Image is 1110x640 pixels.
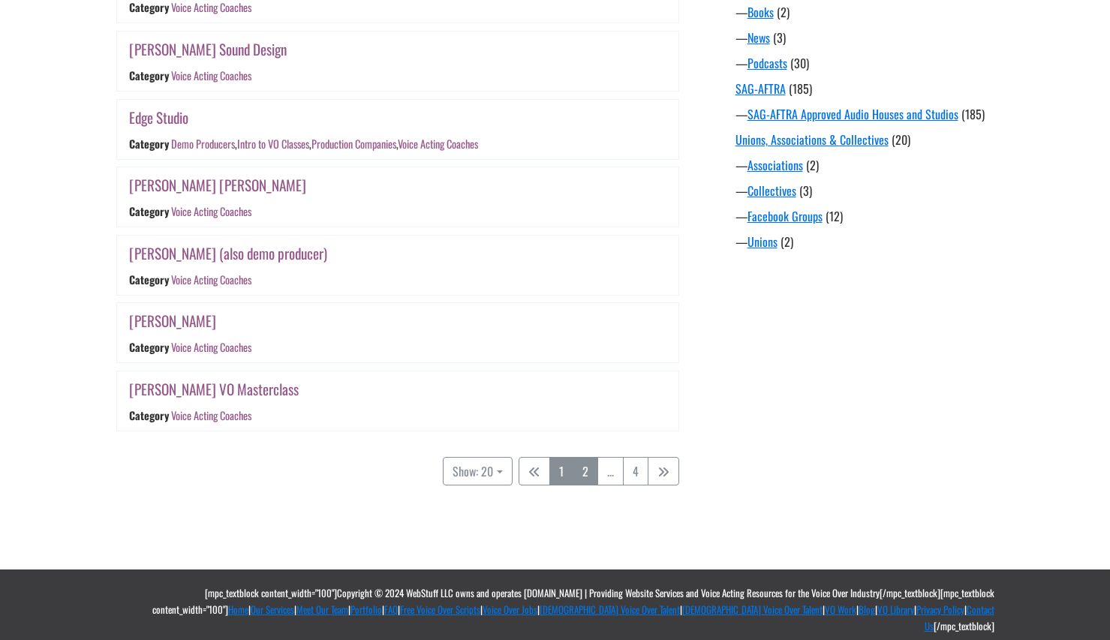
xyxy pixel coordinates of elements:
[735,80,786,98] a: SAG-AFTRA
[129,203,169,219] div: Category
[296,602,348,617] a: Meet Our Team
[735,105,1006,123] div: —
[825,602,856,617] a: VO Work
[735,233,1006,251] div: —
[483,602,537,617] a: Voice Over Jobs
[129,407,169,423] div: Category
[789,80,812,98] span: (185)
[443,457,512,485] button: Show: 20
[799,182,812,200] span: (3)
[129,272,169,287] div: Category
[129,38,287,60] a: [PERSON_NAME] Sound Design
[129,107,188,128] a: Edge Studio
[735,29,1006,47] div: —
[735,156,1006,174] div: —
[748,29,770,47] a: News
[170,136,234,152] a: Demo Producers
[777,3,790,21] span: (2)
[781,233,793,251] span: (2)
[623,457,648,485] a: 4
[170,203,251,219] a: Voice Acting Coaches
[748,54,787,72] a: Podcasts
[170,68,251,83] a: Voice Acting Coaches
[311,136,396,152] a: Production Companies
[116,584,994,634] div: [mpc_textblock content_width="100"]Copyright © 2024 WebStuff LLC owns and operates [DOMAIN_NAME] ...
[735,54,1006,72] div: —
[129,310,216,332] a: [PERSON_NAME]
[748,182,796,200] a: Collectives
[773,29,786,47] span: (3)
[735,182,1006,200] div: —
[748,156,803,174] a: Associations
[129,242,327,264] a: [PERSON_NAME] (also demo producer)
[735,3,1006,21] div: —
[170,407,251,423] a: Voice Acting Coaches
[129,340,169,356] div: Category
[129,68,169,83] div: Category
[826,207,843,225] span: (12)
[170,340,251,356] a: Voice Acting Coaches
[748,3,774,21] a: Books
[170,272,251,287] a: Voice Acting Coaches
[859,602,875,617] a: Blog
[682,602,823,617] a: [DEMOGRAPHIC_DATA] Voice Over Talent
[540,602,680,617] a: [DEMOGRAPHIC_DATA] Voice Over Talent
[549,457,573,485] a: 1
[384,602,398,617] a: FAQ
[735,131,889,149] a: Unions, Associations & Collectives
[129,174,306,196] a: [PERSON_NAME] [PERSON_NAME]
[236,136,308,152] a: Intro to VO Classes
[877,602,914,617] a: VO Library
[400,602,480,617] a: Free Voice Over Scripts
[129,136,169,152] div: Category
[961,105,985,123] span: (185)
[397,136,477,152] a: Voice Acting Coaches
[806,156,819,174] span: (2)
[350,602,382,617] a: Portfolio
[892,131,910,149] span: (20)
[573,457,598,485] a: 2
[228,602,248,617] a: Home
[790,54,809,72] span: (30)
[748,105,958,123] a: SAG-AFTRA Approved Audio Houses and Studios
[735,207,1006,225] div: —
[251,602,294,617] a: Our Services
[916,602,964,617] a: Privacy Policy
[129,378,299,400] a: [PERSON_NAME] VO Masterclass
[170,136,477,152] div: , , ,
[748,207,823,225] a: Facebook Groups
[925,602,994,633] a: Contact Us
[748,233,778,251] a: Unions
